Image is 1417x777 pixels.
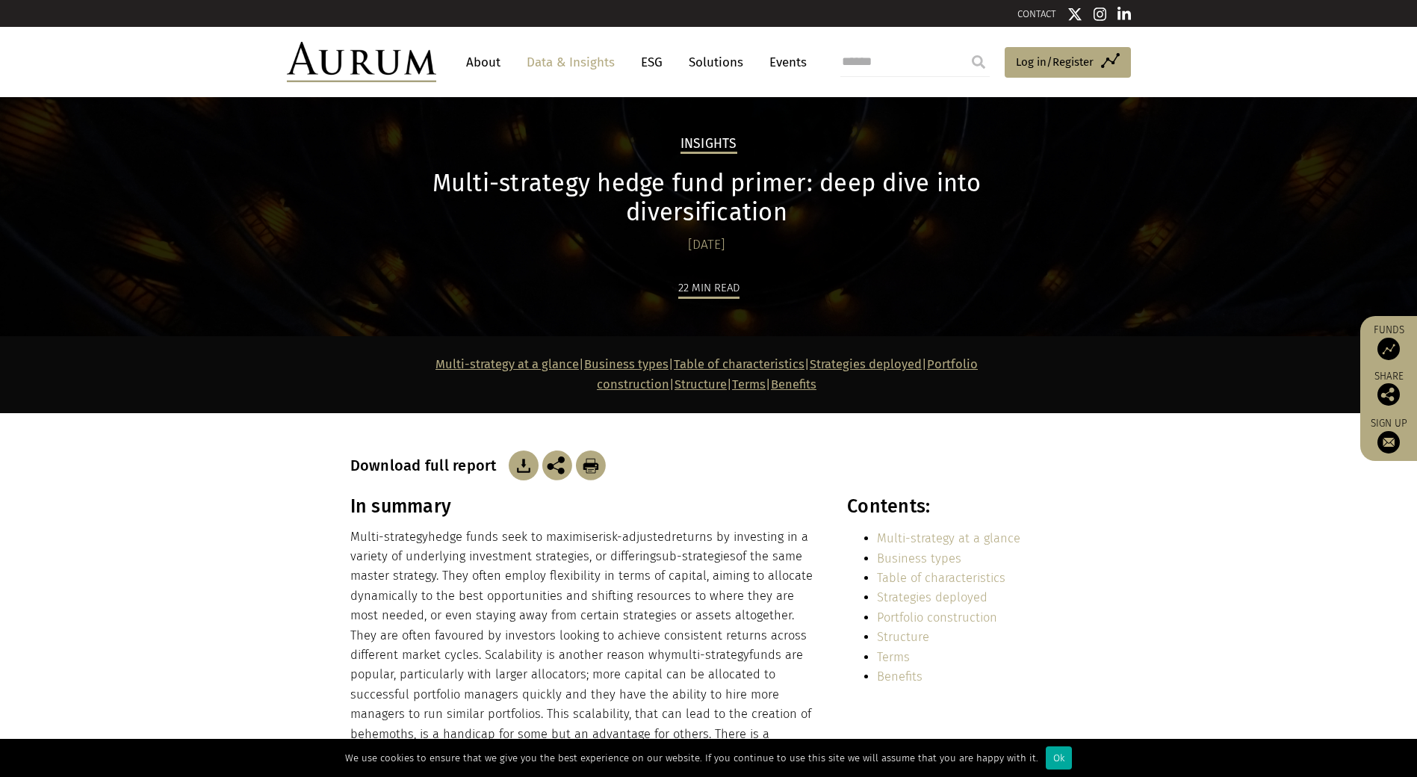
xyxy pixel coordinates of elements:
a: Events [762,49,807,76]
a: Benefits [877,669,923,684]
a: Structure [675,377,727,391]
a: Terms [732,377,766,391]
a: Business types [877,551,961,566]
a: Benefits [771,377,816,391]
a: Solutions [681,49,751,76]
a: Multi-strategy at a glance [435,357,579,371]
span: Log in/Register [1016,53,1094,71]
div: 22 min read [678,279,739,299]
div: Ok [1046,746,1072,770]
span: multi-strategy [671,648,749,662]
h3: In summary [350,495,815,518]
img: Aurum [287,42,436,82]
a: ESG [633,49,670,76]
img: Share this post [1377,383,1400,406]
a: Sign up [1368,417,1410,453]
a: Portfolio construction [877,610,997,625]
a: Log in/Register [1005,47,1131,78]
h3: Download full report [350,456,505,474]
a: Multi-strategy at a glance [877,531,1020,545]
a: Data & Insights [519,49,622,76]
a: Structure [877,630,929,644]
strong: | | | | | | [435,357,978,391]
a: CONTACT [1017,8,1056,19]
img: Linkedin icon [1117,7,1131,22]
img: Share this post [542,451,572,480]
img: Download Article [576,451,606,480]
h2: Insights [680,136,737,154]
a: Strategies deployed [810,357,922,371]
a: Table of characteristics [674,357,804,371]
a: Strategies deployed [877,590,987,604]
h3: Contents: [847,495,1063,518]
img: Instagram icon [1094,7,1107,22]
a: Funds [1368,324,1410,360]
a: Business types [584,357,669,371]
span: risk-adjusted [598,530,672,544]
h1: Multi-strategy hedge fund primer: deep dive into diversification [350,169,1064,227]
a: Terms [877,650,910,664]
input: Submit [964,47,993,77]
a: Table of characteristics [877,571,1005,585]
img: Sign up to our newsletter [1377,431,1400,453]
div: [DATE] [350,235,1064,256]
img: Download Article [509,451,539,480]
span: sub-strategies [656,549,736,563]
img: Twitter icon [1067,7,1082,22]
span: Multi-strategy [350,530,428,544]
strong: | [766,377,771,391]
img: Access Funds [1377,338,1400,360]
a: About [459,49,508,76]
div: Share [1368,371,1410,406]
